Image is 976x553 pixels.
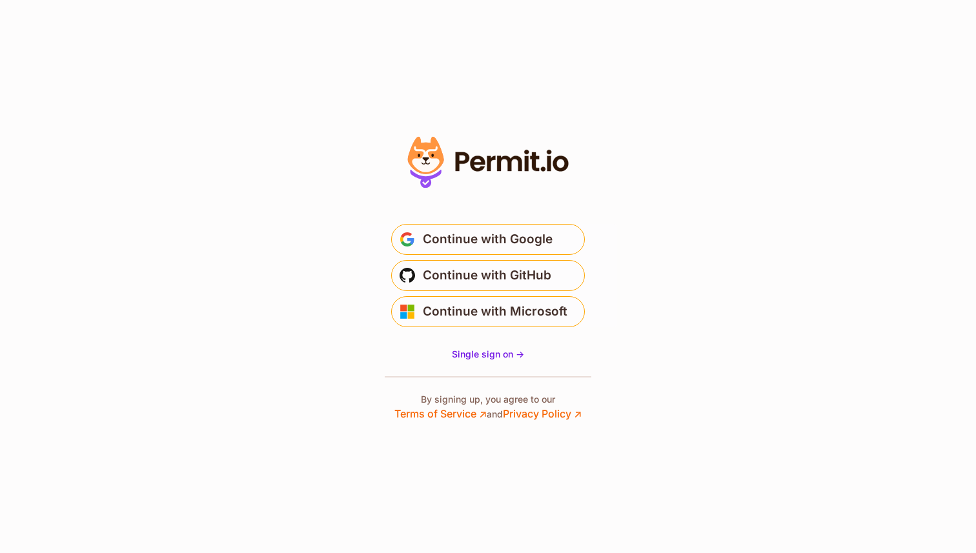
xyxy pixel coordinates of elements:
[391,224,585,255] button: Continue with Google
[452,348,524,359] span: Single sign on ->
[503,407,582,420] a: Privacy Policy ↗
[391,296,585,327] button: Continue with Microsoft
[423,265,551,286] span: Continue with GitHub
[423,301,567,322] span: Continue with Microsoft
[423,229,553,250] span: Continue with Google
[391,260,585,291] button: Continue with GitHub
[394,407,487,420] a: Terms of Service ↗
[452,348,524,361] a: Single sign on ->
[394,393,582,421] p: By signing up, you agree to our and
